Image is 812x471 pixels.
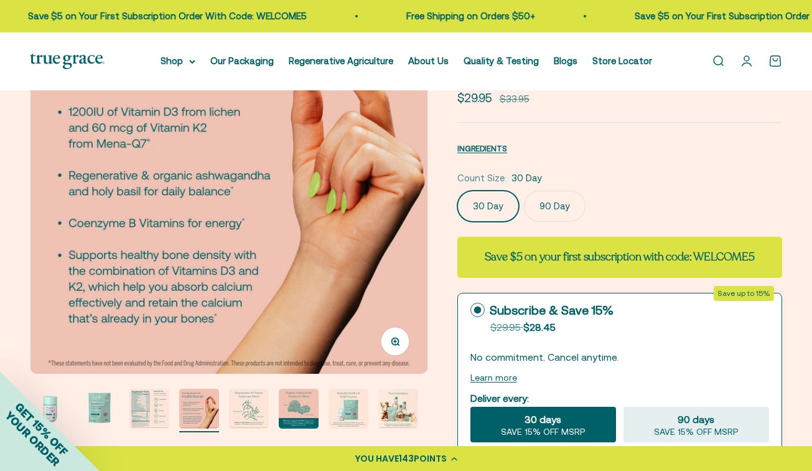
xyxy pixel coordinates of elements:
[457,141,507,156] button: INGREDIENTS
[500,92,530,107] compare-at-price: $33.95
[511,171,542,186] span: 30 Day
[229,389,269,429] img: Holy Basil and Ashwagandha are Ayurvedic herbs known as "adaptogens." They support overall health...
[457,88,492,107] sale-price: $29.95
[457,171,506,186] legend: Count Size:
[279,389,319,432] button: Go to item 6
[399,452,414,465] span: 143
[2,409,62,469] span: YOUR ORDER
[229,389,269,432] button: Go to item 5
[329,389,368,429] img: When you opt out for our refill pouches instead of buying a whole new bottle every time you buy s...
[355,452,399,465] span: YOU HAVE
[554,55,577,66] a: Blogs
[592,55,652,66] a: Store Locator
[80,389,119,432] button: Go to item 2
[161,54,195,69] summary: Shop
[464,55,539,66] a: Quality & Testing
[210,55,274,66] a: Our Packaging
[179,389,219,432] button: Go to item 4
[457,144,507,153] span: INGREDIENTS
[485,249,755,264] strong: Save $5 on your first subscription with code: WELCOME5
[289,55,393,66] a: Regenerative Agriculture
[408,55,449,66] a: About Us
[414,452,447,465] span: POINTS
[129,389,169,432] button: Go to item 3
[404,11,533,21] a: Free Shipping on Orders $50+
[378,389,418,429] img: Our full product line provides a robust and comprehensive offering for a true foundation of healt...
[279,389,319,429] img: Reishi supports healthy aging. Lion's Mane for brain, nerve, and cognitive support. Maitake suppo...
[26,9,304,24] p: Save $5 on Your First Subscription Order With Code: WELCOME5
[80,389,119,429] img: Daily Multivitamin for Immune Support, Energy, Daily Balance, and Healthy Bone Support* - Vitamin...
[12,400,70,458] span: GET 15% OFF
[179,389,219,429] img: - 1200IU of Vitamin D3 from lichen and 60 mcg of Vitamin K2 from Mena-Q7 - Regenerative & organic...
[329,389,368,432] button: Go to item 7
[129,389,169,429] img: Fruiting Body Vegan Soy Free Gluten Free Dairy Free
[378,389,418,432] button: Go to item 8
